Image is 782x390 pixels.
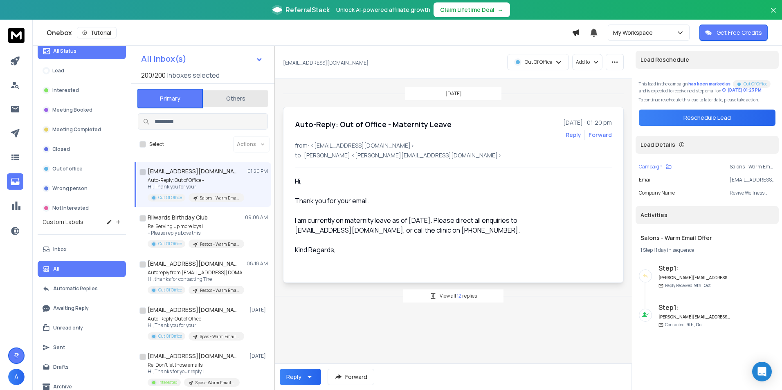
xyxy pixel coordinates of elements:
[200,241,239,247] p: Restos - Warm Email Offer
[665,322,703,328] p: Contacted
[38,121,126,138] button: Meeting Completed
[8,369,25,385] button: A
[38,43,126,59] button: All Status
[730,177,775,183] p: [EMAIL_ADDRESS][DOMAIN_NAME]
[286,373,301,381] div: Reply
[434,2,510,17] button: Claim Lifetime Deal→
[148,322,244,329] p: Hi, Thank you for your
[38,141,126,157] button: Closed
[639,164,663,170] p: Campaign
[38,180,126,197] button: Wrong person
[636,206,779,224] div: Activities
[640,141,675,149] p: Lead Details
[148,352,238,360] h1: [EMAIL_ADDRESS][DOMAIN_NAME]
[730,190,775,196] p: Revive Wellness Centres
[440,293,477,299] p: View all replies
[336,6,430,14] p: Unlock AI-powered affiliate growth
[752,362,772,381] div: Open Intercom Messenger
[658,275,730,281] h6: [PERSON_NAME][EMAIL_ADDRESS][DOMAIN_NAME]
[445,90,462,97] p: [DATE]
[566,131,581,139] button: Reply
[699,25,768,41] button: Get Free Credits
[203,90,268,108] button: Others
[744,81,767,87] p: Out Of Office
[148,306,238,314] h1: [EMAIL_ADDRESS][DOMAIN_NAME]
[639,97,775,103] p: To continue reschedule this lead to later date, please take action.
[280,369,321,385] button: Reply
[158,379,178,386] p: Interested
[498,6,503,14] span: →
[53,246,67,253] p: Inbox
[148,177,244,184] p: Auto-Reply: Out of Office -
[43,218,83,226] h3: Custom Labels
[148,362,240,368] p: Re: Don’t let those emails
[52,185,88,192] p: Wrong person
[148,269,246,276] p: Autoreply from [EMAIL_ADDRESS][DOMAIN_NAME]
[768,5,779,25] button: Close banner
[148,316,244,322] p: Auto-Reply: Out of Office -
[576,59,590,65] p: Add to
[53,285,98,292] p: Automatic Replies
[158,333,182,339] p: Out Of Office
[52,205,89,211] p: Not Interested
[283,60,369,66] p: [EMAIL_ADDRESS][DOMAIN_NAME]
[148,223,244,230] p: Re: Serving up more loyal
[730,164,775,170] p: Salons - Warm Email Offer
[52,67,64,74] p: Lead
[613,29,656,37] p: My Workspace
[52,126,101,133] p: Meeting Completed
[658,314,730,320] h6: [PERSON_NAME][EMAIL_ADDRESS][DOMAIN_NAME]
[52,146,70,152] p: Closed
[639,164,672,170] button: Campaign
[656,247,694,253] span: 1 day in sequence
[589,131,612,139] div: Forward
[457,292,462,299] span: 12
[639,78,775,94] div: This lead in the campaign and is expected to receive next step email on
[665,282,711,289] p: Reply Received
[247,260,268,267] p: 08:18 AM
[53,266,59,272] p: All
[77,27,117,38] button: Tutorial
[53,325,83,331] p: Unread only
[38,102,126,118] button: Meeting Booked
[640,247,774,253] div: |
[148,230,244,236] p: -- Please reply above this
[245,214,268,221] p: 09:08 AM
[200,334,239,340] p: Spas - Warm Email Offer
[38,339,126,356] button: Sent
[158,241,182,247] p: Out Of Office
[525,59,552,65] p: Out Of Office
[686,322,703,327] span: 9th, Oct
[53,48,76,54] p: All Status
[639,190,675,196] p: Company Name
[640,234,774,242] h1: Salons - Warm Email Offer
[658,263,730,273] h6: Step 1 :
[135,51,270,67] button: All Inbox(s)
[328,369,374,385] button: Forward
[717,29,762,37] p: Get Free Credits
[149,141,164,148] label: Select
[200,287,239,294] p: Restos - Warm Email Offer
[52,87,79,94] p: Interested
[141,70,166,80] span: 200 / 200
[247,168,268,175] p: 01:20 PM
[52,107,92,113] p: Meeting Booked
[148,276,246,282] p: Hi, thanks for contacting The
[694,282,711,288] span: 9th, Oct
[722,87,762,93] div: [DATE] 01:23 PM
[148,368,240,375] p: Hi, Thanks for your reply. I
[639,110,775,126] button: Reschedule Lead
[38,320,126,336] button: Unread only
[47,27,572,38] div: Onebox
[38,261,126,277] button: All
[158,287,182,293] p: Out Of Office
[148,167,238,175] h1: [EMAIL_ADDRESS][DOMAIN_NAME]
[38,63,126,79] button: Lead
[563,119,612,127] p: [DATE] : 01:20 pm
[295,141,612,150] p: from: <[EMAIL_ADDRESS][DOMAIN_NAME]>
[249,307,268,313] p: [DATE]
[295,151,612,159] p: to: [PERSON_NAME] <[PERSON_NAME][EMAIL_ADDRESS][DOMAIN_NAME]>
